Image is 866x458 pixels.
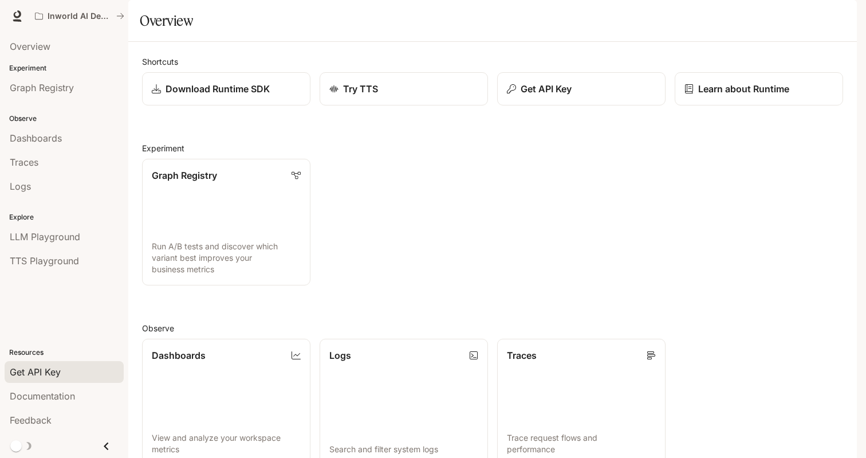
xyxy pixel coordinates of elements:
[152,241,301,275] p: Run A/B tests and discover which variant best improves your business metrics
[320,72,488,105] a: Try TTS
[152,432,301,455] p: View and analyze your workspace metrics
[507,349,537,362] p: Traces
[142,72,310,105] a: Download Runtime SDK
[142,142,843,154] h2: Experiment
[48,11,112,21] p: Inworld AI Demos
[497,72,666,105] button: Get API Key
[698,82,789,96] p: Learn about Runtime
[152,349,206,362] p: Dashboards
[142,56,843,68] h2: Shortcuts
[30,5,129,28] button: All workspaces
[675,72,843,105] a: Learn about Runtime
[142,322,843,334] h2: Observe
[140,9,193,32] h1: Overview
[507,432,656,455] p: Trace request flows and performance
[329,349,351,362] p: Logs
[521,82,572,96] p: Get API Key
[343,82,378,96] p: Try TTS
[329,444,478,455] p: Search and filter system logs
[152,169,217,182] p: Graph Registry
[166,82,270,96] p: Download Runtime SDK
[142,159,310,285] a: Graph RegistryRun A/B tests and discover which variant best improves your business metrics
